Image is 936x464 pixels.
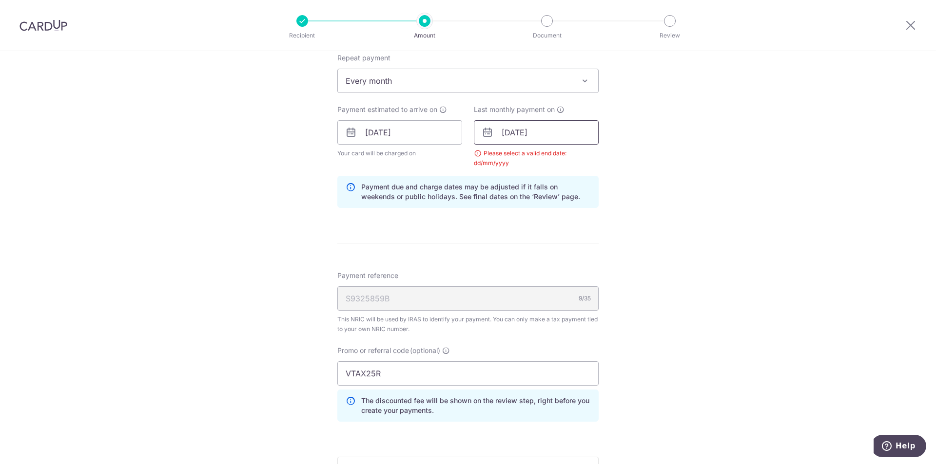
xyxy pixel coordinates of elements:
[410,346,440,355] span: (optional)
[474,148,599,168] div: Please select a valid end date: dd/mm/yyyy
[337,69,599,93] span: Every month
[337,105,437,114] span: Payment estimated to arrive on
[474,120,599,145] input: DD / MM / YYYY
[337,271,398,280] span: Payment reference
[338,69,598,93] span: Every month
[389,31,461,40] p: Amount
[337,120,462,145] input: DD / MM / YYYY
[337,346,409,355] span: Promo or referral code
[361,182,590,202] p: Payment due and charge dates may be adjusted if it falls on weekends or public holidays. See fina...
[634,31,706,40] p: Review
[474,105,555,114] span: Last monthly payment on
[361,396,590,415] p: The discounted fee will be shown on the review step, right before you create your payments.
[579,294,591,303] div: 9/35
[874,435,926,459] iframe: Opens a widget where you can find more information
[337,53,390,63] label: Repeat payment
[19,19,67,31] img: CardUp
[266,31,338,40] p: Recipient
[337,148,462,158] span: Your card will be charged on
[337,315,599,334] div: This NRIC will be used by IRAS to identify your payment. You can only make a tax payment tied to ...
[511,31,583,40] p: Document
